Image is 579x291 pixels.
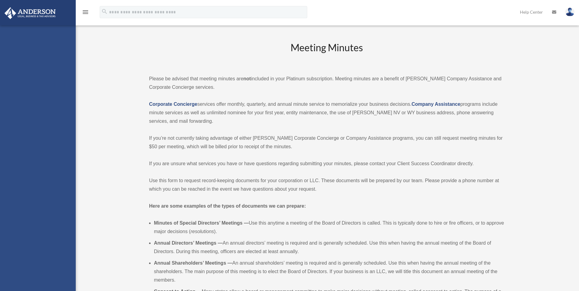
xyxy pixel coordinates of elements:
[243,76,251,81] strong: not
[191,229,214,234] em: resolutions
[82,11,89,16] a: menu
[149,176,504,193] p: Use this form to request record-keeping documents for your corporation or LLC. These documents wi...
[149,102,197,107] a: Corporate Concierge
[565,8,574,16] img: User Pic
[149,134,504,151] p: If you’re not currently taking advantage of either [PERSON_NAME] Corporate Concierge or Company A...
[3,7,58,19] img: Anderson Advisors Platinum Portal
[154,239,504,256] li: An annual directors’ meeting is required and is generally scheduled. Use this when having the ann...
[149,203,306,209] strong: Here are some examples of the types of documents we can prepare:
[154,259,504,284] li: An annual shareholders’ meeting is required and is generally scheduled. Use this when having the ...
[82,8,89,16] i: menu
[149,159,504,168] p: If you are unsure what services you have or have questions regarding submitting your minutes, ple...
[101,8,108,15] i: search
[154,260,232,266] b: Annual Shareholders’ Meetings —
[411,102,460,107] a: Company Assistance
[154,219,504,236] li: Use this anytime a meeting of the Board of Directors is called. This is typically done to hire or...
[154,240,223,246] b: Annual Directors’ Meetings —
[154,220,249,226] b: Minutes of Special Directors’ Meetings —
[149,100,504,125] p: services offer monthly, quarterly, and annual minute service to memorialize your business decisio...
[149,41,504,66] h2: Meeting Minutes
[149,75,504,92] p: Please be advised that meeting minutes are included in your Platinum subscription. Meeting minute...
